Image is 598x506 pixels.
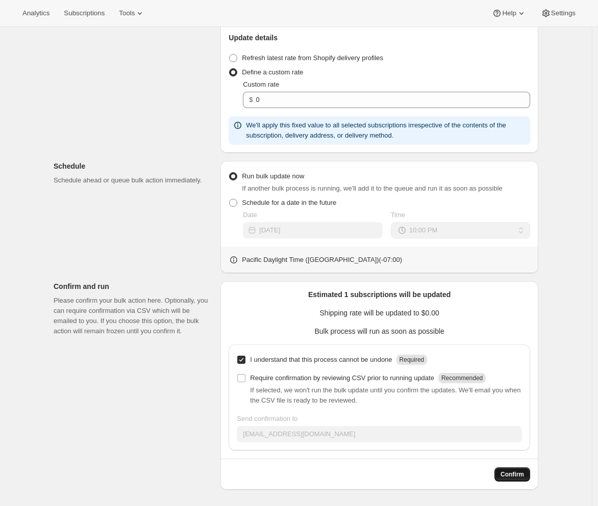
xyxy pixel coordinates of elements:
[246,120,526,141] p: We'll apply this fixed value to all selected subscriptions irrespective of the contents of the su...
[54,281,212,291] p: Confirm and run
[243,81,279,88] span: Custom rate
[502,9,516,17] span: Help
[250,373,434,383] p: Require confirmation by reviewing CSV prior to running update
[58,6,111,20] button: Subscriptions
[54,161,212,171] p: Schedule
[242,255,402,265] p: Pacific Daylight Time ([GEOGRAPHIC_DATA]) ( -07 : 00 )
[501,470,524,478] span: Confirm
[551,9,576,17] span: Settings
[400,356,425,363] span: Required
[249,96,253,103] span: $
[229,289,530,300] p: Estimated 1 subscriptions will be updated
[113,6,151,20] button: Tools
[441,375,483,382] span: Recommended
[494,467,530,482] button: Confirm
[54,296,212,336] p: Please confirm your bulk action here. Optionally, you can require confirmation via CSV which will...
[22,9,49,17] span: Analytics
[229,326,530,336] p: Bulk process will run as soon as possible
[229,33,530,43] p: Update details
[243,211,257,219] span: Date
[229,308,530,318] p: Shipping rate will be updated to $0.00
[242,68,303,76] span: Define a custom rate
[64,9,105,17] span: Subscriptions
[250,355,392,365] p: I understand that this process cannot be undone
[237,415,297,422] span: Send confirmation to
[250,386,520,404] span: If selected, we won't run the bulk update until you confirm the updates. We'll email you when the...
[119,9,135,17] span: Tools
[242,172,304,180] span: Run bulk update now
[242,54,383,62] span: Refresh latest rate from Shopify delivery profiles
[242,199,336,206] span: Schedule for a date in the future
[242,184,503,192] span: If another bulk process is running, we'll add it to the queue and run it as soon as possible
[16,6,56,20] button: Analytics
[535,6,582,20] button: Settings
[486,6,532,20] button: Help
[391,211,405,219] span: Time
[54,175,212,185] p: Schedule ahead or queue bulk action immediately.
